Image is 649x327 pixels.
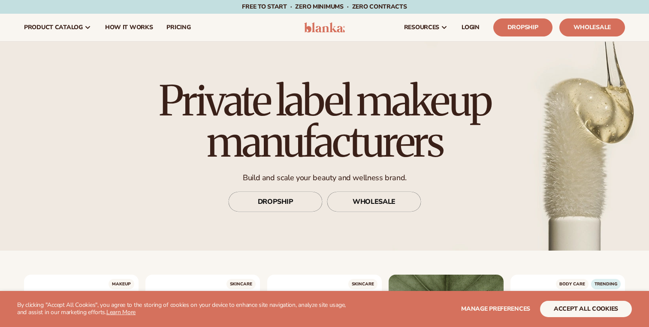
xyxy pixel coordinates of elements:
[540,301,632,317] button: accept all cookies
[17,302,352,316] p: By clicking "Accept All Cookies", you agree to the storing of cookies on your device to enhance s...
[98,14,160,41] a: How It Works
[397,14,455,41] a: resources
[134,80,516,163] h1: Private label makeup manufacturers
[559,18,625,36] a: Wholesale
[493,18,552,36] a: Dropship
[461,305,530,313] span: Manage preferences
[404,24,439,31] span: resources
[304,22,345,33] img: logo
[160,14,197,41] a: pricing
[242,3,407,11] span: Free to start · ZERO minimums · ZERO contracts
[134,173,516,183] p: Build and scale your beauty and wellness brand.
[461,301,530,317] button: Manage preferences
[327,191,421,212] a: WHOLESALE
[228,191,323,212] a: DROPSHIP
[455,14,486,41] a: LOGIN
[462,24,480,31] span: LOGIN
[24,24,83,31] span: product catalog
[105,24,153,31] span: How It Works
[166,24,190,31] span: pricing
[17,14,98,41] a: product catalog
[106,308,136,316] a: Learn More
